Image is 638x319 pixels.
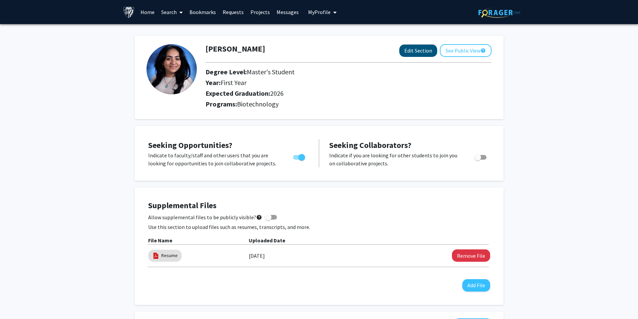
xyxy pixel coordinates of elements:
[148,151,280,167] p: Indicate to faculty/staff and other users that you are looking for opportunities to join collabor...
[247,68,295,76] span: Master's Student
[452,249,490,262] button: Remove Resume File
[237,100,279,108] span: Biotechnology
[158,0,186,24] a: Search
[273,0,302,24] a: Messages
[152,252,160,259] img: pdf_icon.png
[478,7,520,18] img: ForagerOne Logo
[5,289,28,314] iframe: Chat
[221,78,246,87] span: First Year
[399,45,437,57] button: Edit Section
[462,279,490,292] button: Add File
[329,151,462,167] p: Indicate if you are looking for other students to join you on collaborative projects.
[206,44,265,54] h1: [PERSON_NAME]
[270,89,284,97] span: 2026
[329,140,411,150] span: Seeking Collaborators?
[148,223,490,231] p: Use this section to upload files such as resumes, transcripts, and more.
[148,213,262,221] span: Allow supplemental files to be publicly visible?
[206,100,491,108] h2: Programs:
[206,89,434,97] h2: Expected Graduation:
[440,44,491,57] button: See Public View
[290,151,309,161] div: Toggle
[249,250,265,261] label: [DATE]
[308,9,331,15] span: My Profile
[161,252,178,259] a: Resume
[137,0,158,24] a: Home
[480,47,486,55] mat-icon: help
[148,140,232,150] span: Seeking Opportunities?
[206,79,434,87] h2: Year:
[472,151,490,161] div: Toggle
[249,237,285,244] b: Uploaded Date
[147,44,197,94] img: Profile Picture
[256,213,262,221] mat-icon: help
[186,0,219,24] a: Bookmarks
[206,68,434,76] h2: Degree Level:
[219,0,247,24] a: Requests
[123,6,135,18] img: Johns Hopkins University Logo
[148,201,490,211] h4: Supplemental Files
[148,237,172,244] b: File Name
[247,0,273,24] a: Projects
